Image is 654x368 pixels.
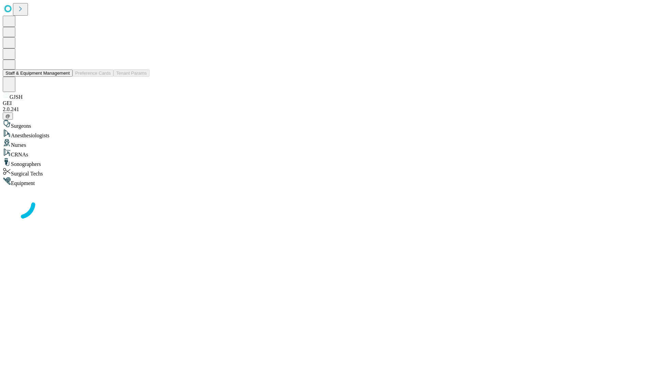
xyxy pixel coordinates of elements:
[3,148,651,158] div: CRNAs
[5,113,10,119] span: @
[3,106,651,112] div: 2.0.241
[3,70,73,77] button: Staff & Equipment Management
[3,129,651,139] div: Anesthesiologists
[10,94,22,100] span: GJSH
[73,70,113,77] button: Preference Cards
[3,177,651,186] div: Equipment
[3,158,651,167] div: Sonographers
[3,100,651,106] div: GEI
[3,167,651,177] div: Surgical Techs
[3,112,13,120] button: @
[3,120,651,129] div: Surgeons
[113,70,150,77] button: Tenant Params
[3,139,651,148] div: Nurses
